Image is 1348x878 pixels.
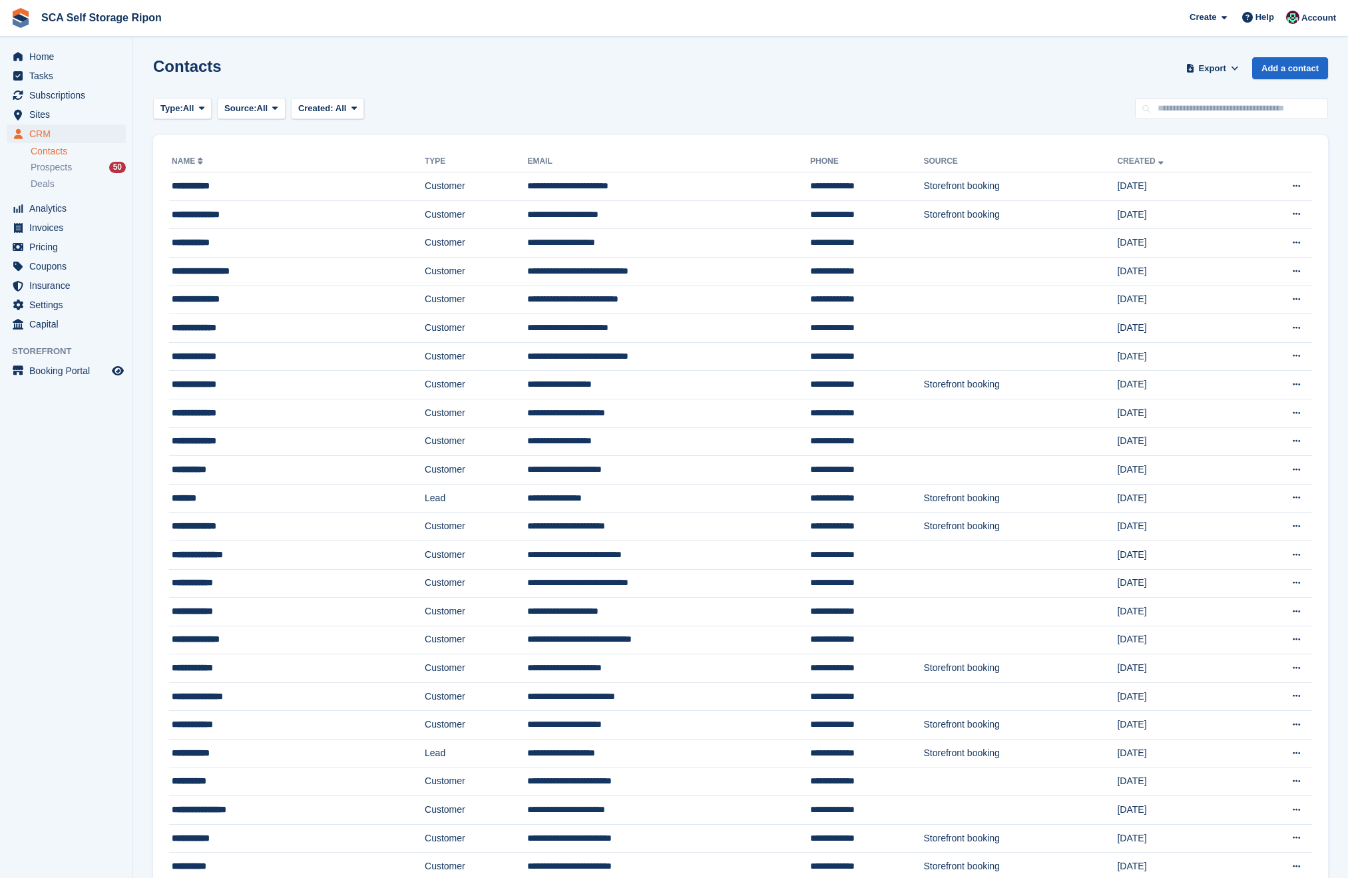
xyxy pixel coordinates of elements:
[7,276,126,295] a: menu
[7,124,126,143] a: menu
[425,257,527,286] td: Customer
[160,102,183,115] span: Type:
[923,371,1117,399] td: Storefront booking
[36,7,167,29] a: SCA Self Storage Ripon
[425,513,527,541] td: Customer
[425,399,527,427] td: Customer
[29,238,109,256] span: Pricing
[425,172,527,201] td: Customer
[425,569,527,598] td: Customer
[425,484,527,513] td: Lead
[425,286,527,314] td: Customer
[1117,768,1241,796] td: [DATE]
[153,57,222,75] h1: Contacts
[425,711,527,740] td: Customer
[1117,229,1241,258] td: [DATE]
[923,172,1117,201] td: Storefront booking
[923,200,1117,229] td: Storefront booking
[29,199,109,218] span: Analytics
[29,67,109,85] span: Tasks
[7,238,126,256] a: menu
[29,124,109,143] span: CRM
[217,98,286,120] button: Source: All
[1117,342,1241,371] td: [DATE]
[1252,57,1328,79] a: Add a contact
[1117,427,1241,456] td: [DATE]
[425,768,527,796] td: Customer
[1117,314,1241,343] td: [DATE]
[1117,654,1241,683] td: [DATE]
[425,654,527,683] td: Customer
[1117,740,1241,768] td: [DATE]
[527,151,810,172] th: Email
[1301,11,1336,25] span: Account
[29,361,109,380] span: Booking Portal
[7,218,126,237] a: menu
[7,67,126,85] a: menu
[1117,513,1241,541] td: [DATE]
[7,296,126,314] a: menu
[29,47,109,66] span: Home
[12,345,132,358] span: Storefront
[425,342,527,371] td: Customer
[425,541,527,569] td: Customer
[810,151,923,172] th: Phone
[1117,156,1166,166] a: Created
[1117,399,1241,427] td: [DATE]
[1117,257,1241,286] td: [DATE]
[31,178,55,190] span: Deals
[31,161,72,174] span: Prospects
[29,218,109,237] span: Invoices
[7,361,126,380] a: menu
[923,711,1117,740] td: Storefront booking
[29,105,109,124] span: Sites
[29,257,109,276] span: Coupons
[923,824,1117,853] td: Storefront booking
[31,160,126,174] a: Prospects 50
[11,8,31,28] img: stora-icon-8386f47178a22dfd0bd8f6a31ec36ba5ce8667c1dd55bd0f319d3a0aa187defe.svg
[31,145,126,158] a: Contacts
[1190,11,1216,24] span: Create
[1117,541,1241,569] td: [DATE]
[29,315,109,333] span: Capital
[1117,626,1241,654] td: [DATE]
[153,98,212,120] button: Type: All
[1117,682,1241,711] td: [DATE]
[7,199,126,218] a: menu
[257,102,268,115] span: All
[7,315,126,333] a: menu
[425,626,527,654] td: Customer
[425,427,527,456] td: Customer
[1199,62,1226,75] span: Export
[29,296,109,314] span: Settings
[425,598,527,626] td: Customer
[29,276,109,295] span: Insurance
[1117,598,1241,626] td: [DATE]
[7,105,126,124] a: menu
[1117,371,1241,399] td: [DATE]
[183,102,194,115] span: All
[425,824,527,853] td: Customer
[1117,569,1241,598] td: [DATE]
[425,682,527,711] td: Customer
[1117,484,1241,513] td: [DATE]
[425,200,527,229] td: Customer
[1117,456,1241,485] td: [DATE]
[1117,200,1241,229] td: [DATE]
[425,151,527,172] th: Type
[425,456,527,485] td: Customer
[298,103,334,113] span: Created:
[425,740,527,768] td: Lead
[1286,11,1299,24] img: Sam Chapman
[7,257,126,276] a: menu
[923,151,1117,172] th: Source
[7,86,126,105] a: menu
[1183,57,1241,79] button: Export
[1117,824,1241,853] td: [DATE]
[109,162,126,173] div: 50
[29,86,109,105] span: Subscriptions
[425,796,527,825] td: Customer
[425,371,527,399] td: Customer
[923,740,1117,768] td: Storefront booking
[1117,286,1241,314] td: [DATE]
